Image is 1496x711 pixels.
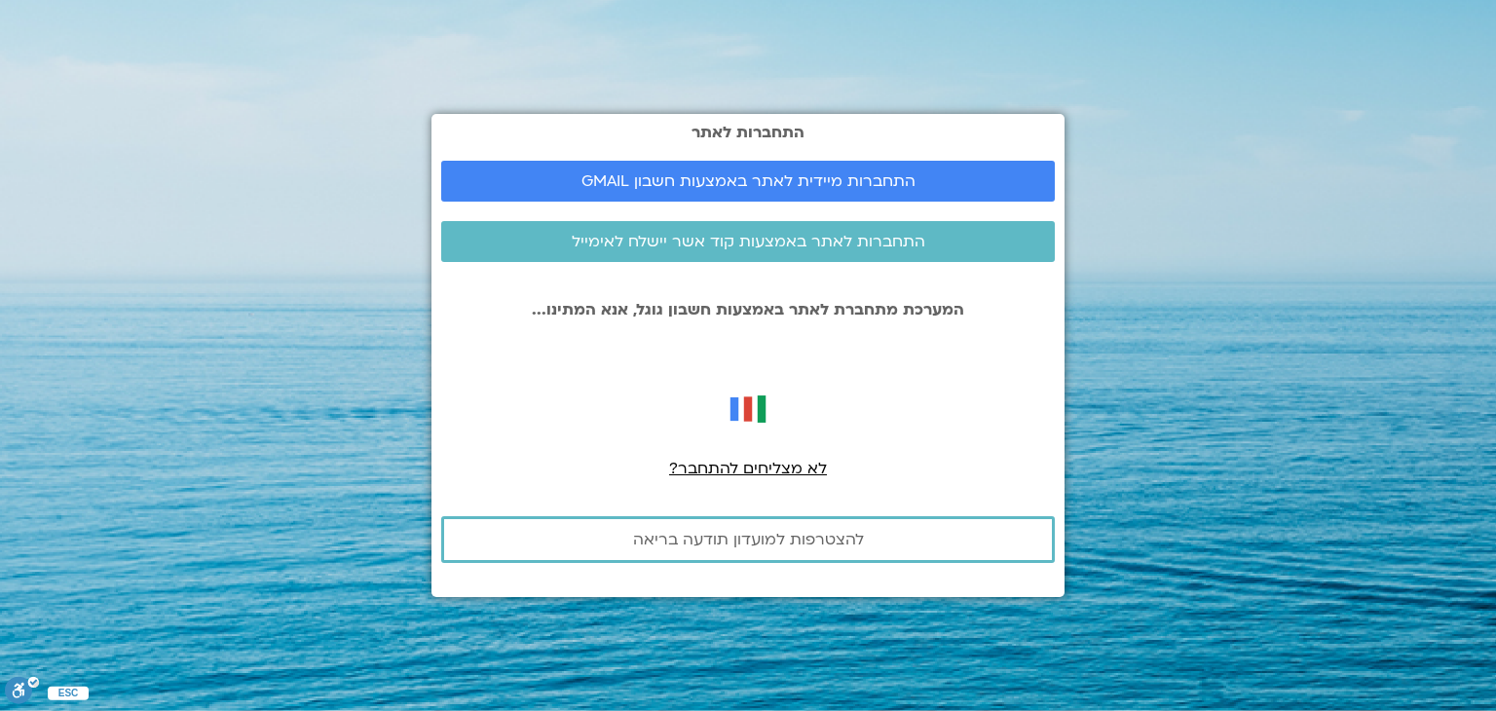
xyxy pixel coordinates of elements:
a: התחברות מיידית לאתר באמצעות חשבון GMAIL [441,161,1055,202]
a: להצטרפות למועדון תודעה בריאה [441,516,1055,563]
p: המערכת מתחברת לאתר באמצעות חשבון גוגל, אנא המתינו... [441,301,1055,318]
span: התחברות מיידית לאתר באמצעות חשבון GMAIL [581,172,916,190]
h2: התחברות לאתר [441,124,1055,141]
a: לא מצליחים להתחבר? [669,458,827,479]
span: התחברות לאתר באמצעות קוד אשר יישלח לאימייל [572,233,925,250]
span: להצטרפות למועדון תודעה בריאה [633,531,864,548]
a: התחברות לאתר באמצעות קוד אשר יישלח לאימייל [441,221,1055,262]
